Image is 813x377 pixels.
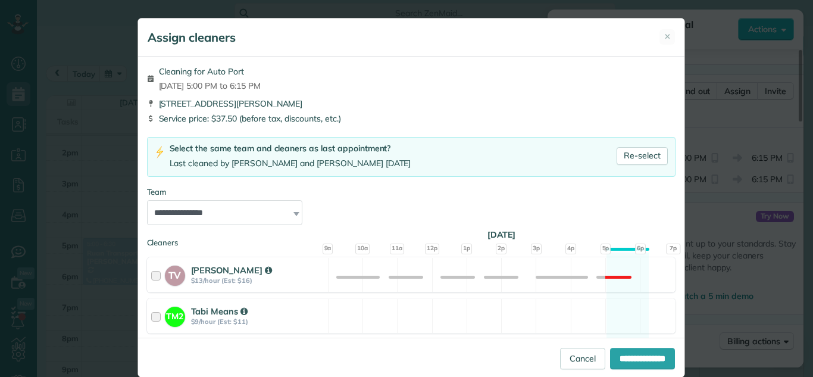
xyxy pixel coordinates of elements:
div: Team [147,186,676,198]
span: ✕ [664,31,671,42]
strong: $9/hour (Est: $11) [191,317,324,326]
img: lightning-bolt-icon-94e5364df696ac2de96d3a42b8a9ff6ba979493684c50e6bbbcda72601fa0d29.png [155,146,165,158]
strong: [PERSON_NAME] [191,264,272,276]
div: Service price: $37.50 (before tax, discounts, etc.) [147,113,676,124]
span: [DATE] 5:00 PM to 6:15 PM [159,80,261,92]
div: [STREET_ADDRESS][PERSON_NAME] [147,98,676,110]
strong: Tabi Means [191,306,248,317]
div: Last cleaned by [PERSON_NAME] and [PERSON_NAME] [DATE] [170,157,411,170]
strong: $13/hour (Est: $16) [191,276,324,285]
h5: Assign cleaners [148,29,236,46]
div: Cleaners [147,237,676,241]
span: Cleaning for Auto Port [159,66,261,77]
div: Select the same team and cleaners as last appointment? [170,142,411,155]
a: Cancel [560,348,605,369]
strong: TM2 [165,307,185,323]
a: Re-select [617,147,668,165]
strong: TV [165,266,185,282]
